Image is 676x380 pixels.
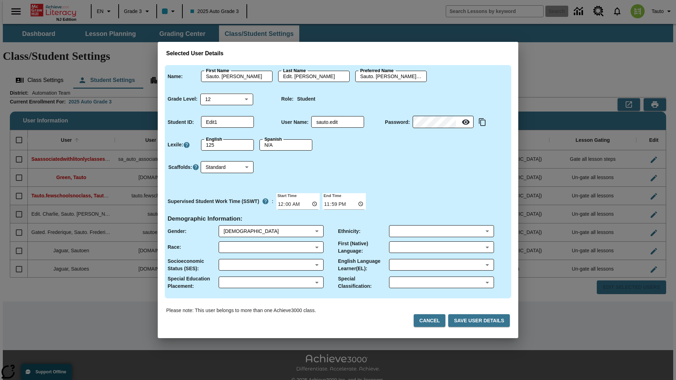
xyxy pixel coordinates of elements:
[281,119,309,126] p: User Name :
[338,275,389,290] p: Special Classification :
[192,164,199,171] button: Click here to know more about Scaffolds
[201,116,254,128] div: Student ID
[206,68,229,74] label: First Name
[206,136,222,142] label: English
[281,95,294,103] p: Role :
[168,141,183,148] p: Lexile :
[414,314,445,327] button: Cancel
[168,228,187,235] p: Gender :
[283,68,306,74] label: Last Name
[168,198,259,205] p: Supervised Student Work Time (SSWT)
[385,119,410,126] p: Password :
[338,228,361,235] p: Ethnicity :
[168,95,198,103] p: Grade Level :
[166,307,316,314] p: Please note: This user belongs to more than one Achieve3000 class.
[476,116,488,128] button: Copy text to clipboard
[323,192,341,198] label: End Time
[168,258,219,272] p: Socioeconomic Status (SES) :
[276,192,297,198] label: Start Time
[360,68,394,74] label: Preferred Name
[168,119,194,126] p: Student ID :
[168,215,243,223] h4: Demographic Information :
[168,73,183,80] p: Name :
[297,95,315,103] p: Student
[168,243,181,251] p: Race :
[311,116,364,128] div: User Name
[338,258,389,272] p: English Language Learner(EL) :
[259,195,272,208] button: Supervised Student Work Time is the timeframe when students can take LevelSet and when lessons ar...
[201,161,254,173] div: Standard
[338,240,389,255] p: First (Native) Language :
[264,136,282,142] label: Spanish
[168,195,274,208] div: :
[201,161,254,173] div: Scaffolds
[168,164,192,171] p: Scaffolds :
[200,93,253,105] div: Grade Level
[459,115,473,129] button: Reveal Password
[168,275,219,290] p: Special Education Placement :
[183,141,190,148] a: Click here to know more about Lexiles, Will open in new tab
[200,93,253,105] div: 12
[166,50,510,57] h3: Selected User Details
[224,228,312,235] div: Male
[413,116,474,128] div: Password
[448,314,510,327] button: Save User Details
